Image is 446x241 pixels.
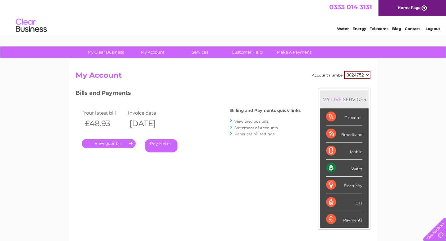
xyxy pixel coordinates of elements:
img: logo.png [15,16,47,35]
h4: Billing and Payments quick links [230,108,301,113]
div: Water [326,160,362,177]
a: Water [337,26,349,31]
a: View previous bills [234,119,269,124]
div: Broadband [326,125,362,142]
th: [DATE] [126,117,171,130]
div: MY SERVICES [320,90,369,108]
a: Blog [392,26,401,31]
a: . [82,139,136,148]
div: LIVE [330,96,343,102]
a: My Clear Business [80,46,131,58]
a: Telecoms [370,26,388,31]
td: Invoice date [126,109,171,117]
a: My Account [127,46,178,58]
th: £48.93 [82,117,126,130]
h2: My Account [76,71,370,83]
div: Account number [312,71,370,79]
a: Pay Here [145,139,177,152]
h3: Bills and Payments [76,89,301,99]
a: Customer Help [221,46,273,58]
a: Contact [405,26,420,31]
a: Statement of Accounts [234,125,278,130]
div: Payments [326,211,362,228]
div: Electricity [326,177,362,194]
div: Clear Business is a trading name of Verastar Limited (registered in [GEOGRAPHIC_DATA] No. 3667643... [77,3,370,30]
a: Log out [426,26,440,31]
div: Telecoms [326,108,362,125]
div: Mobile [326,142,362,160]
a: Services [174,46,225,58]
a: Energy [352,26,366,31]
a: Make A Payment [269,46,320,58]
td: Your latest bill [82,109,126,117]
div: Gas [326,194,362,211]
a: 0333 014 3131 [329,3,372,11]
a: Paperless bill settings [234,132,274,136]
